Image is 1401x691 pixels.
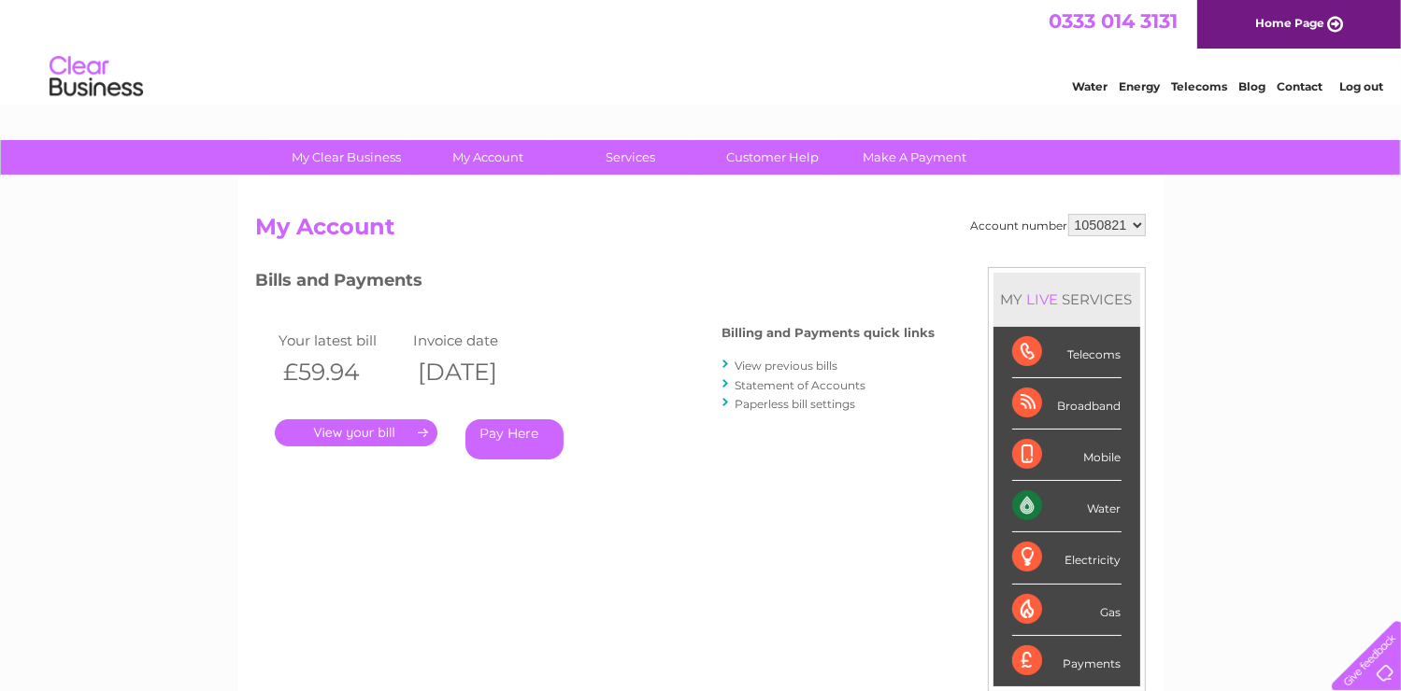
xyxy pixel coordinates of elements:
[260,10,1143,91] div: Clear Business is a trading name of Verastar Limited (registered in [GEOGRAPHIC_DATA] No. 3667643...
[275,419,437,446] a: .
[1012,585,1122,636] div: Gas
[971,214,1146,236] div: Account number
[1012,636,1122,686] div: Payments
[1072,79,1108,93] a: Water
[408,328,543,353] td: Invoice date
[1012,430,1122,481] div: Mobile
[275,353,409,391] th: £59.94
[1277,79,1322,93] a: Contact
[269,140,423,175] a: My Clear Business
[1012,481,1122,532] div: Water
[722,326,936,340] h4: Billing and Payments quick links
[411,140,565,175] a: My Account
[256,267,936,300] h3: Bills and Payments
[1049,9,1178,33] a: 0333 014 3131
[1171,79,1227,93] a: Telecoms
[736,397,856,411] a: Paperless bill settings
[1012,532,1122,584] div: Electricity
[1023,290,1063,308] div: LIVE
[994,273,1140,326] div: MY SERVICES
[736,378,866,392] a: Statement of Accounts
[736,359,838,373] a: View previous bills
[1339,79,1383,93] a: Log out
[49,49,144,106] img: logo.png
[1012,378,1122,430] div: Broadband
[1012,327,1122,378] div: Telecoms
[275,328,409,353] td: Your latest bill
[408,353,543,391] th: [DATE]
[1238,79,1265,93] a: Blog
[465,419,564,459] a: Pay Here
[1119,79,1160,93] a: Energy
[837,140,992,175] a: Make A Payment
[256,214,1146,249] h2: My Account
[553,140,708,175] a: Services
[695,140,850,175] a: Customer Help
